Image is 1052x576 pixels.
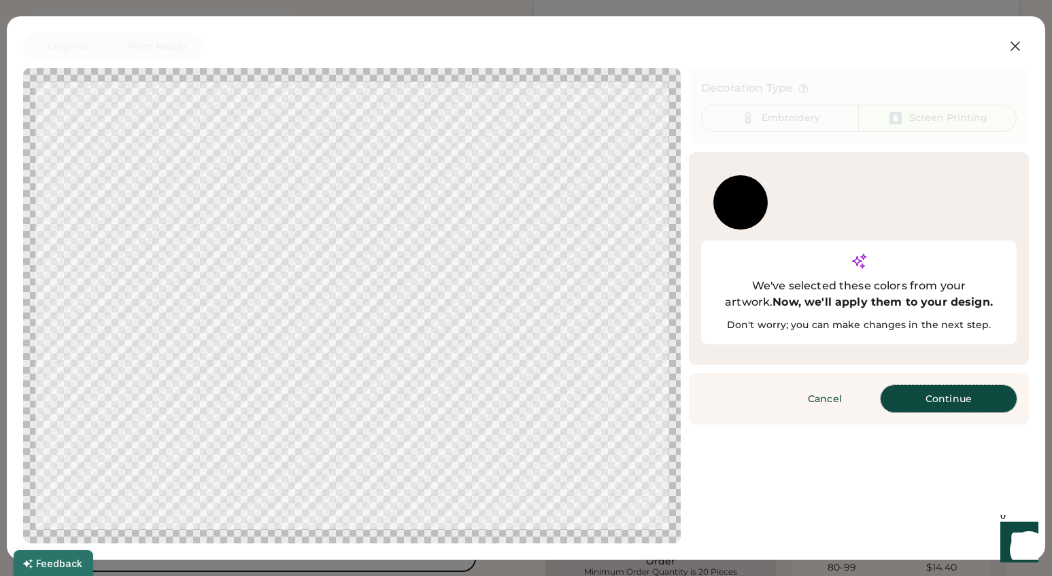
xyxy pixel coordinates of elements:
iframe: Front Chat [987,515,1046,573]
img: Ink%20-%20Selected.svg [887,110,904,126]
div: Decoration Type [701,80,793,96]
button: Cancel [777,385,872,412]
button: Print Ready [112,33,203,60]
div: Screen Printing [909,111,987,125]
button: Original [23,33,112,60]
strong: Now, we'll apply them to your design. [773,295,993,308]
div: Embroidery [762,111,820,125]
div: We've selected these colors from your artwork. [713,278,1004,310]
button: Continue [881,385,1017,412]
img: Thread%20-%20Unselected.svg [740,110,756,126]
div: Don't worry; you can make changes in the next step. [713,319,1004,332]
